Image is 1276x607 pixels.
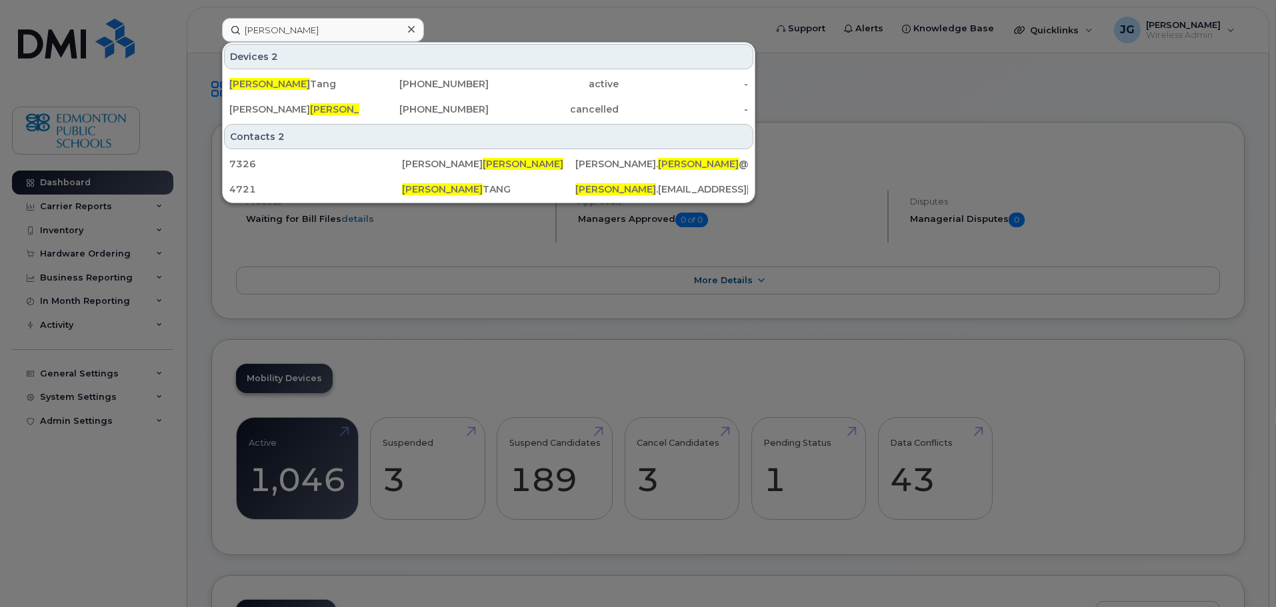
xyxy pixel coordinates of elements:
div: cancelled [489,103,619,116]
div: [PHONE_NUMBER] [359,103,489,116]
div: - [619,77,749,91]
div: Contacts [224,124,753,149]
div: [PHONE_NUMBER] [359,77,489,91]
a: 4721[PERSON_NAME]TANG[PERSON_NAME].[EMAIL_ADDRESS][DOMAIN_NAME] [224,177,753,201]
div: Tang [229,77,359,91]
div: - [619,103,749,116]
a: [PERSON_NAME]Tang[PHONE_NUMBER]active- [224,72,753,96]
span: 2 [278,130,285,143]
span: [PERSON_NAME] [658,158,739,170]
span: [PERSON_NAME] [229,78,310,90]
div: [PERSON_NAME]. @[DOMAIN_NAME] [575,157,748,171]
div: [PERSON_NAME] [229,103,359,116]
div: 7326 [229,157,402,171]
a: [PERSON_NAME][PERSON_NAME][PHONE_NUMBER]cancelled- [224,97,753,121]
div: active [489,77,619,91]
span: [PERSON_NAME] [310,103,391,115]
div: Devices [224,44,753,69]
div: [PERSON_NAME] [402,157,575,171]
span: 2 [271,50,278,63]
div: .[EMAIL_ADDRESS][DOMAIN_NAME] [575,183,748,196]
span: [PERSON_NAME] [483,158,563,170]
span: [PERSON_NAME] [575,183,656,195]
div: 4721 [229,183,402,196]
span: [PERSON_NAME] [402,183,483,195]
a: 7326[PERSON_NAME][PERSON_NAME][PERSON_NAME].[PERSON_NAME]@[DOMAIN_NAME] [224,152,753,176]
div: TANG [402,183,575,196]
